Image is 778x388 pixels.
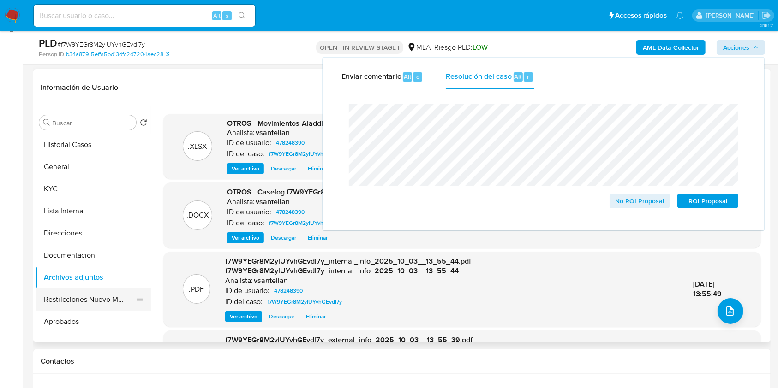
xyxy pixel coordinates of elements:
span: 478248390 [276,206,305,218]
b: Person ID [39,50,64,59]
b: PLD [39,35,57,50]
button: General [36,156,151,178]
span: LOW [473,42,488,53]
p: Analista: [227,128,255,137]
h1: Contactos [41,357,763,366]
p: Analista: [227,197,255,206]
span: r [527,72,529,81]
a: f7W9YEGr8M2ylUYvhGEvdl7y [263,296,346,307]
a: Salir [761,11,771,20]
button: Ver archivo [225,311,262,322]
span: ROI Proposal [684,194,732,207]
b: AML Data Collector [643,40,699,55]
p: valentina.santellan@mercadolibre.com [706,11,758,20]
p: .PDF [189,284,204,294]
input: Buscar usuario o caso... [34,10,255,22]
button: Ver archivo [227,163,264,174]
p: ID del caso: [227,149,264,159]
button: Anticipos de dinero [36,333,151,355]
button: No ROI Proposal [610,194,670,208]
button: ROI Proposal [677,194,738,208]
button: Aprobados [36,311,151,333]
span: 3.161.2 [760,22,773,29]
h6: vsantellan [256,128,290,137]
span: s [226,11,228,20]
a: f7W9YEGr8M2ylUYvhGEvdl7y [265,218,347,229]
h6: vsantellan [256,197,290,206]
button: Documentación [36,244,151,266]
span: Descargar [271,233,296,242]
span: 478248390 [276,137,305,148]
a: 478248390 [270,285,306,296]
button: Lista Interna [36,200,151,222]
a: Notificaciones [676,12,684,19]
button: Descargar [264,311,299,322]
span: OTROS - Movimientos-Aladdin-478248390 [227,118,369,129]
button: AML Data Collector [636,40,706,55]
a: f7W9YEGr8M2ylUYvhGEvdl7y [265,148,347,159]
button: Historial Casos [36,134,151,156]
span: Eliminar [306,312,326,321]
span: Resolución del caso [446,71,512,82]
p: ID de usuario: [227,207,271,217]
button: search-icon [233,9,251,22]
span: OTROS - Caselog f7W9YEGr8M2ylUYvhGEvdl7y_2025_09_17_23_28_46 [227,187,472,197]
button: Archivos adjuntos [36,266,151,288]
button: Volver al orden por defecto [140,119,147,129]
button: Acciones [717,40,765,55]
span: Enviar comentario [341,71,401,82]
p: .DOCX [186,210,209,220]
button: Ver archivo [227,232,264,243]
a: b34a87915effa5bd13dfc2d7204aec28 [66,50,169,59]
span: # f7W9YEGr8M2ylUYvhGEvdl7y [57,40,145,49]
p: ID del caso: [227,218,264,228]
span: [DATE] 13:55:49 [693,279,722,300]
span: f7W9YEGr8M2ylUYvhGEvdl7y_external_info_2025_10_03__13_55_39.pdf - f7W9YEGr8M2ylUYvhGEvdl7y_extern... [225,335,477,355]
span: Accesos rápidos [615,11,667,20]
span: Eliminar [308,164,328,173]
button: upload-file [718,298,743,324]
p: ID de usuario: [225,286,269,295]
span: f7W9YEGr8M2ylUYvhGEvdl7y [269,218,344,229]
span: f7W9YEGr8M2ylUYvhGEvdl7y_internal_info_2025_10_03__13_55_44.pdf - f7W9YEGr8M2ylUYvhGEvdl7y_intern... [225,256,475,276]
h1: Información de Usuario [41,83,118,92]
span: Ver archivo [230,312,257,321]
a: 478248390 [272,206,308,218]
button: Eliminar [303,232,332,243]
button: Eliminar [301,311,330,322]
input: Buscar [52,119,132,127]
span: Alt [213,11,221,20]
p: ID del caso: [225,297,263,306]
span: Eliminar [308,233,328,242]
span: Acciones [723,40,749,55]
span: Ver archivo [232,164,259,173]
span: f7W9YEGr8M2ylUYvhGEvdl7y [269,148,344,159]
button: Direcciones [36,222,151,244]
span: 478248390 [274,285,303,296]
span: Ver archivo [232,233,259,242]
button: Descargar [266,232,301,243]
span: Descargar [271,164,296,173]
button: Buscar [43,119,50,126]
h6: vsantellan [254,276,288,285]
p: OPEN - IN REVIEW STAGE I [316,41,403,54]
span: Alt [404,72,411,81]
div: MLA [407,42,431,53]
span: f7W9YEGr8M2ylUYvhGEvdl7y [267,296,342,307]
button: KYC [36,178,151,200]
button: Descargar [266,163,301,174]
button: Restricciones Nuevo Mundo [36,288,144,311]
span: Riesgo PLD: [434,42,488,53]
a: 478248390 [272,137,308,148]
span: No ROI Proposal [616,194,664,207]
p: ID de usuario: [227,138,271,147]
p: Analista: [225,276,253,285]
span: c [416,72,419,81]
span: Descargar [269,312,294,321]
p: .XLSX [188,141,207,152]
button: Eliminar [303,163,332,174]
span: Alt [515,72,522,81]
